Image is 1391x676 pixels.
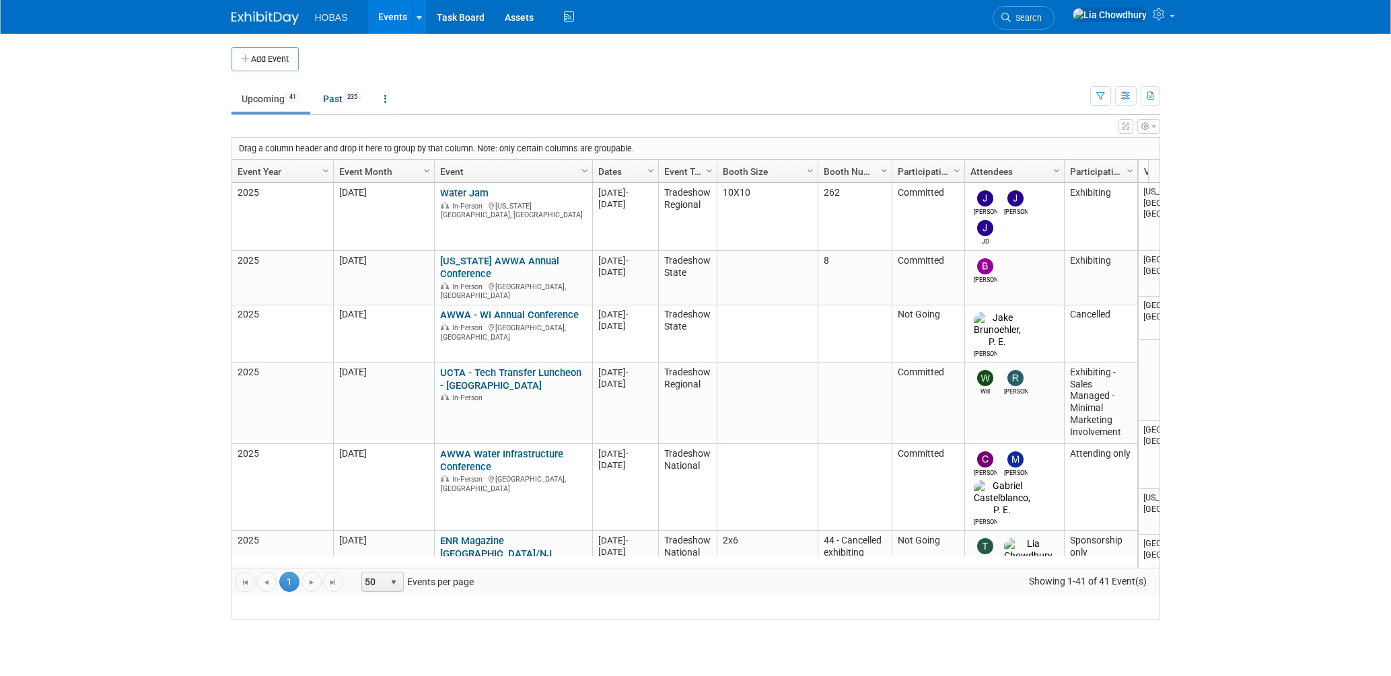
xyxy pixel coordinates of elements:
div: Bryant Welch [974,274,997,285]
td: Committed [892,444,964,531]
td: [US_STATE][GEOGRAPHIC_DATA], [GEOGRAPHIC_DATA] [1139,183,1199,251]
a: AWWA Water Infrastructure Conference [440,448,563,473]
a: Column Settings [702,160,717,180]
span: - [626,309,629,320]
div: [US_STATE][GEOGRAPHIC_DATA], [GEOGRAPHIC_DATA] [440,200,586,220]
span: In-Person [452,283,487,291]
div: JD Demore [974,236,997,246]
div: [DATE] [598,255,652,266]
td: Not Going [892,305,964,363]
td: 2025 [232,363,333,444]
img: In-Person Event [441,393,449,400]
td: [GEOGRAPHIC_DATA], [GEOGRAPHIC_DATA] [1139,251,1199,297]
a: AWWA - WI Annual Conference [440,309,579,321]
td: [DATE] [333,251,434,305]
div: Christopher Shirazy [974,467,997,478]
span: In-Person [452,324,487,332]
img: In-Person Event [441,283,449,289]
span: Column Settings [1125,165,1135,176]
a: Event [440,160,583,183]
td: Sponsorship only [1064,531,1137,597]
div: [DATE] [598,320,652,332]
a: Event Type (Tradeshow National, Regional, State, Sponsorship, Assoc Event) [664,160,708,183]
span: Column Settings [421,165,432,176]
span: 50 [362,572,385,591]
span: Column Settings [704,165,715,176]
a: Attendees [970,160,1055,183]
span: Column Settings [805,165,816,176]
td: [GEOGRAPHIC_DATA], [GEOGRAPHIC_DATA] [1139,297,1199,340]
img: Tracy DeJarnett [977,538,993,554]
img: Mike Bussio [1007,451,1024,467]
a: Go to the first page [235,572,255,592]
img: In-Person Event [441,475,449,482]
span: In-Person [452,393,487,402]
a: Water Jam [440,187,489,199]
div: Jake Brunoehler, P. E. [974,348,997,359]
span: In-Person [452,475,487,484]
a: Upcoming41 [231,86,310,112]
div: [GEOGRAPHIC_DATA], [GEOGRAPHIC_DATA] [440,322,586,342]
img: In-Person Event [441,324,449,330]
a: Column Settings [643,160,658,180]
a: Go to the next page [301,572,322,592]
a: ENR Magazine [GEOGRAPHIC_DATA]/NJ Infrastructure Forum [440,535,552,572]
td: Attending only [1064,444,1137,531]
span: 41 [285,92,300,102]
td: 2025 [232,183,333,251]
div: Tracy DeJarnett [974,554,997,564]
td: [DATE] [333,531,434,597]
td: Committed [892,251,964,305]
button: Add Event [231,47,299,71]
td: 2025 [232,531,333,597]
div: Joe Tipton [974,206,997,217]
a: Column Settings [577,160,592,180]
a: Event Month [339,160,425,183]
span: Column Settings [320,165,331,176]
div: Will Stafford [974,386,997,396]
span: Go to the next page [306,577,317,588]
div: [DATE] [598,535,652,546]
td: Committed [892,363,964,444]
a: Booth Number [824,160,883,183]
div: [GEOGRAPHIC_DATA], [GEOGRAPHIC_DATA] [440,280,586,301]
span: - [626,367,629,377]
img: Rene Garcia [1007,370,1024,386]
span: Column Settings [579,165,590,176]
td: Exhibiting - Sales Managed - Minimal Marketing Involvement [1064,363,1137,444]
td: Tradeshow National [658,531,717,597]
a: Participation [898,160,956,183]
td: [DATE] [333,444,434,531]
img: Will Stafford [977,370,993,386]
span: Column Settings [645,165,656,176]
td: [DATE] [333,305,434,363]
div: [DATE] [598,309,652,320]
a: Past235 [313,86,371,112]
td: [DATE] [333,363,434,444]
img: Jeffrey LeBlanc [1007,190,1024,206]
a: Participation Type [1070,160,1129,183]
img: Jake Brunoehler, P. E. [974,312,1021,348]
td: Tradeshow Regional [658,363,717,444]
td: 10X10 [717,183,818,251]
td: Exhibiting [1064,251,1137,305]
span: In-Person [452,202,487,211]
img: ExhibitDay [231,11,299,25]
td: Cancelled [1064,305,1137,363]
span: 235 [343,92,361,102]
span: - [626,188,629,198]
td: 8 [818,251,892,305]
td: 2025 [232,251,333,305]
img: Lia Chowdhury [1072,7,1147,22]
a: Column Settings [419,160,434,180]
div: [DATE] [598,266,652,278]
td: Tradeshow State [658,305,717,363]
td: Exhibiting [1064,183,1137,251]
span: Search [1011,13,1042,23]
a: Column Settings [803,160,818,180]
div: Mike Bussio [1004,467,1028,478]
img: Bryant Welch [977,258,993,274]
a: Search [993,6,1055,30]
img: Christopher Shirazy [977,451,993,467]
span: HOBAS [315,12,348,23]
